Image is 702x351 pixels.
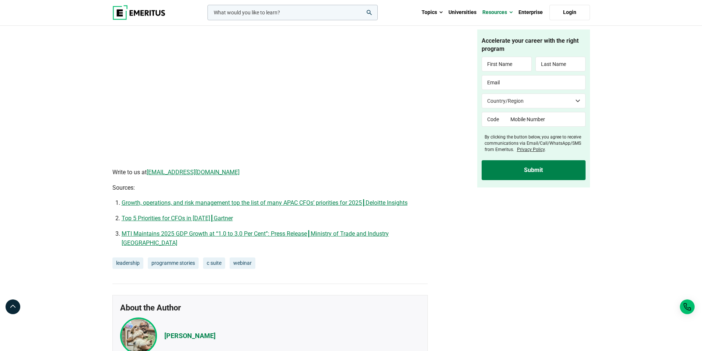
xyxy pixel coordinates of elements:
a: MTI Maintains 2025 GDP Growth at “1.0 to 3.0 Per Cent”: Press Release┃Ministry of Trade and Indus... [122,230,389,247]
label: By clicking the button below, you agree to receive communications via Email/Call/WhatsApp/SMS fro... [485,134,586,153]
select: Country [482,94,586,109]
h4: [PERSON_NAME] [164,331,216,340]
h3: About the Author [120,303,420,313]
h4: Accelerate your career with the right program [482,37,586,53]
input: Email [482,76,586,90]
a: Privacy Policy [517,147,545,152]
input: Last Name [535,57,586,72]
input: Mobile Number [505,112,586,127]
a: Login [549,5,590,20]
a: Growth, operations, and risk management top the list of many APAC CFOs’ priorities for 2025┃Deloi... [122,199,408,206]
a: programme stories [148,257,199,269]
a: c suite [203,257,225,269]
input: First Name [482,57,532,72]
input: Code [482,112,506,127]
input: woocommerce-product-search-field-0 [207,5,378,20]
span: Sources: [112,184,135,191]
a: leadership [112,257,143,269]
a: [PERSON_NAME] [157,324,223,347]
a: Top 5 Priorities for CFOs in [DATE]┃Gartner [122,215,233,222]
input: Submit [482,160,586,180]
a: webinar [230,257,255,269]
